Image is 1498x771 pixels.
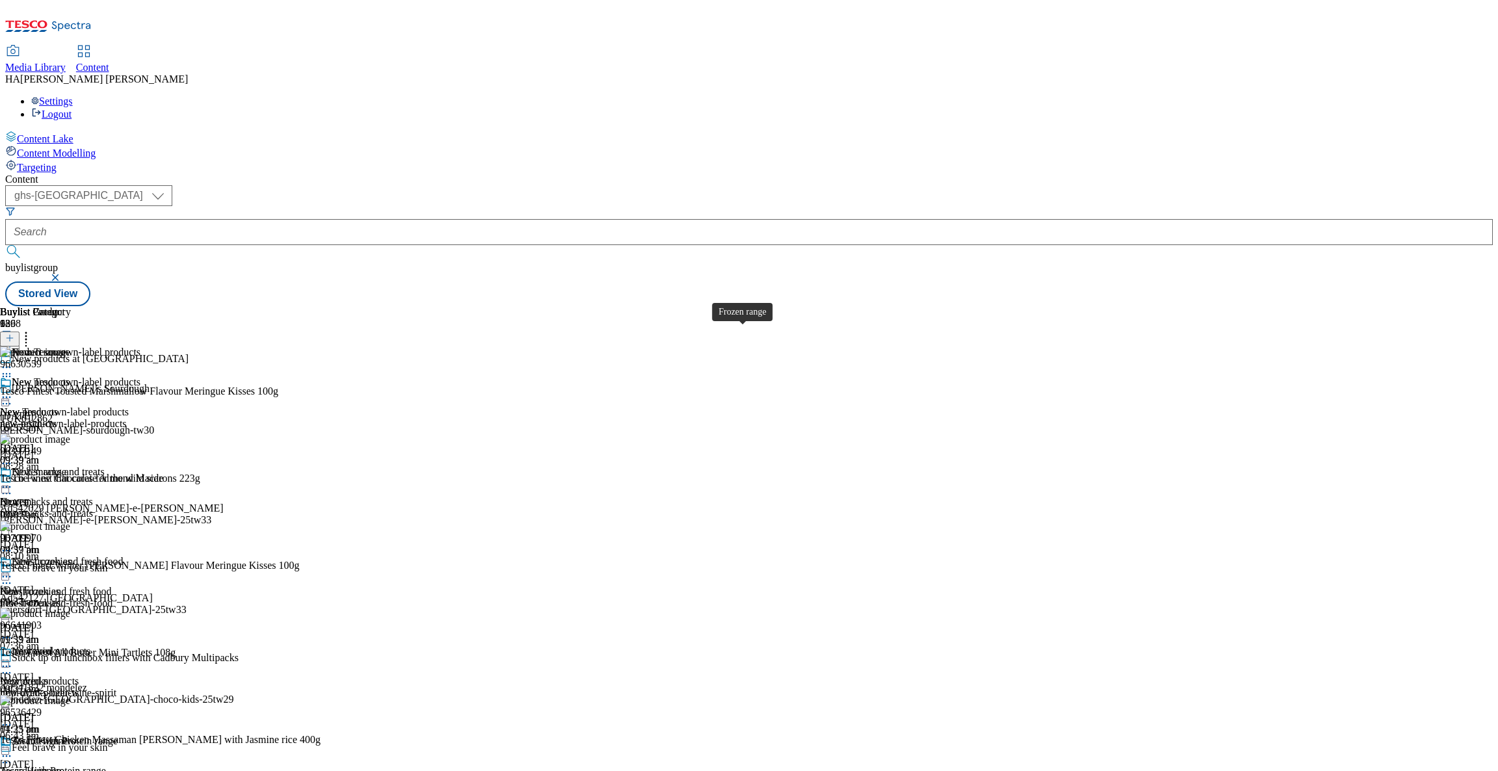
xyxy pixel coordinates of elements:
a: Content Lake [5,131,1493,145]
a: Logout [31,109,72,120]
a: Media Library [5,46,66,73]
a: Targeting [5,159,1493,174]
div: Content [5,174,1493,185]
span: Content Lake [17,133,73,144]
a: Content [76,46,109,73]
span: Content [76,62,109,73]
button: Stored View [5,281,90,306]
span: [PERSON_NAME] [PERSON_NAME] [20,73,188,85]
span: Targeting [17,162,57,173]
a: Content Modelling [5,145,1493,159]
span: Content Modelling [17,148,96,159]
svg: Search Filters [5,206,16,216]
span: buylistgroup [5,262,58,273]
span: Media Library [5,62,66,73]
input: Search [5,219,1493,245]
a: Settings [31,96,73,107]
span: HA [5,73,20,85]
